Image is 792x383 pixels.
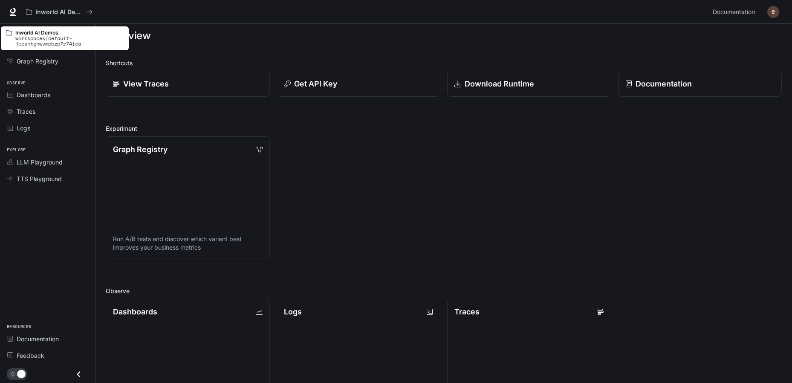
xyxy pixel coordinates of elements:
[17,107,35,116] span: Traces
[106,71,270,97] a: View Traces
[3,121,92,135] a: Logs
[3,104,92,119] a: Traces
[17,124,30,132] span: Logs
[447,71,611,97] a: Download Runtime
[3,87,92,102] a: Dashboards
[113,144,168,155] p: Graph Registry
[284,306,302,317] p: Logs
[618,71,782,97] a: Documentation
[106,58,782,67] h2: Shortcuts
[709,3,761,20] a: Documentation
[17,90,50,99] span: Dashboards
[35,9,83,16] p: Inworld AI Demos
[3,155,92,170] a: LLM Playground
[636,78,692,89] p: Documentation
[15,30,124,35] p: Inworld AI Demos
[17,351,44,360] span: Feedback
[22,3,96,20] button: All workspaces
[17,158,63,167] span: LLM Playground
[17,174,62,183] span: TTS Playground
[454,306,480,317] p: Traces
[17,57,58,66] span: Graph Registry
[767,6,779,18] img: User avatar
[277,71,441,97] button: Get API Key
[106,124,782,133] h2: Experiment
[69,366,88,383] button: Close drawer
[113,235,263,252] p: Run A/B tests and discover which variant best improves your business metrics
[106,136,270,259] a: Graph RegistryRun A/B tests and discover which variant best improves your business metrics
[3,331,92,346] a: Documentation
[294,78,337,89] p: Get API Key
[3,171,92,186] a: TTS Playground
[17,369,26,378] span: Dark mode toggle
[765,3,782,20] button: User avatar
[123,78,169,89] p: View Traces
[17,334,59,343] span: Documentation
[113,306,157,317] p: Dashboards
[465,78,534,89] p: Download Runtime
[106,286,782,295] h2: Observe
[15,35,124,46] p: workspaces/default-jcpsntghwvmpbzp7r74ica
[3,54,92,69] a: Graph Registry
[3,348,92,363] a: Feedback
[713,7,755,17] span: Documentation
